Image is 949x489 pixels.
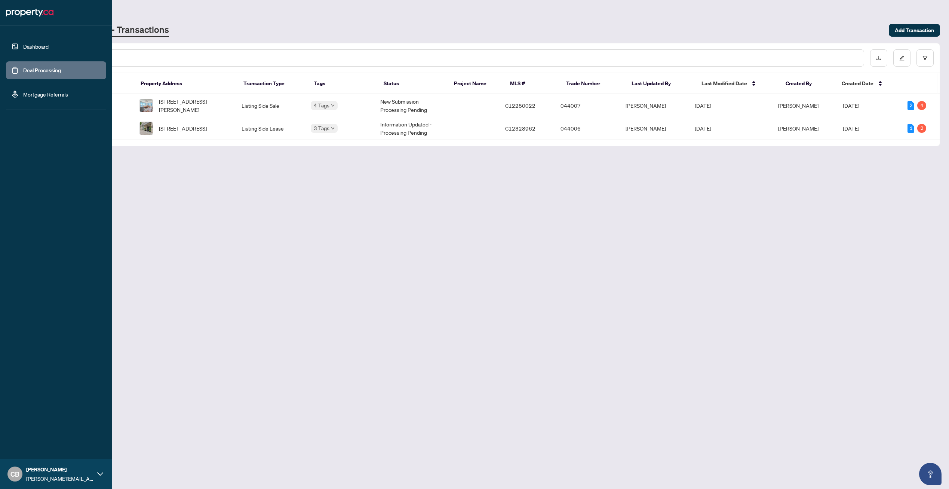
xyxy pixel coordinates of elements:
td: Listing Side Lease [236,117,305,140]
button: edit [893,49,910,67]
span: Add Transaction [895,24,934,36]
span: edit [899,55,905,61]
td: [PERSON_NAME] [620,117,689,140]
td: 044007 [555,94,619,117]
td: Listing Side Sale [236,94,305,117]
span: [PERSON_NAME][EMAIL_ADDRESS][DOMAIN_NAME] [26,474,93,483]
span: C12328962 [505,125,535,132]
span: [STREET_ADDRESS][PERSON_NAME] [159,97,229,114]
td: [PERSON_NAME] [620,94,689,117]
img: thumbnail-img [140,99,153,112]
th: MLS # [504,73,560,94]
span: download [876,55,881,61]
span: CB [10,469,19,479]
span: [DATE] [843,125,859,132]
button: download [870,49,887,67]
span: [DATE] [695,102,711,109]
div: 4 [917,101,926,110]
th: Project Name [448,73,504,94]
button: Open asap [919,463,942,485]
th: Created By [780,73,836,94]
a: Dashboard [23,43,49,50]
span: Created Date [842,79,873,88]
th: Property Address [135,73,237,94]
a: Deal Processing [23,67,61,74]
img: logo [6,7,53,19]
img: thumbnail-img [140,122,153,135]
span: [DATE] [843,102,859,109]
div: 2 [917,124,926,133]
td: 044006 [555,117,619,140]
span: Last Modified Date [701,79,747,88]
button: filter [916,49,934,67]
th: Created Date [836,73,901,94]
span: down [331,104,335,107]
span: [PERSON_NAME] [778,102,819,109]
span: down [331,126,335,130]
span: 3 Tags [314,124,329,132]
button: Add Transaction [889,24,940,37]
td: - [443,94,499,117]
td: New Submission - Processing Pending [374,94,444,117]
th: Last Updated By [626,73,696,94]
th: Tags [308,73,378,94]
th: Trade Number [560,73,626,94]
td: - [443,117,499,140]
span: 4 Tags [314,101,329,110]
span: [STREET_ADDRESS] [159,124,207,132]
div: 1 [907,124,914,133]
span: [PERSON_NAME] [778,125,819,132]
span: filter [922,55,928,61]
div: 2 [907,101,914,110]
th: Last Modified Date [695,73,780,94]
th: Status [378,73,448,94]
a: Mortgage Referrals [23,91,68,98]
th: Transaction Type [237,73,308,94]
span: [PERSON_NAME] [26,465,93,474]
span: [DATE] [695,125,711,132]
td: Information Updated - Processing Pending [374,117,444,140]
span: C12280022 [505,102,535,109]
